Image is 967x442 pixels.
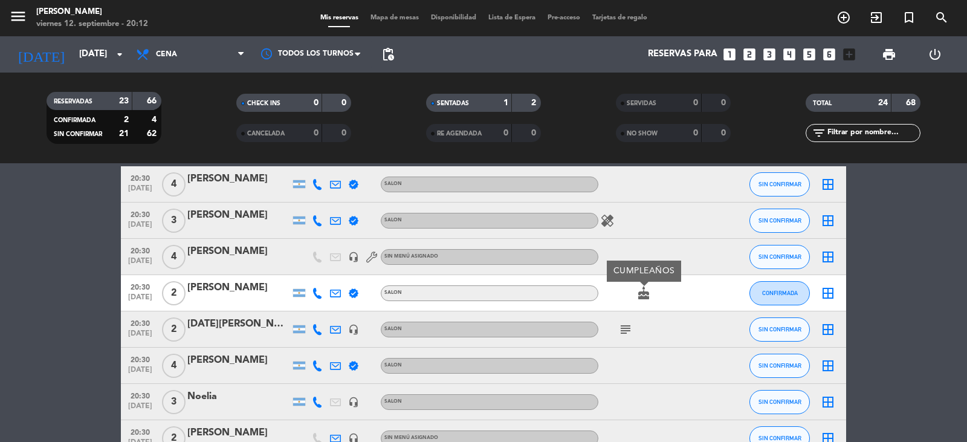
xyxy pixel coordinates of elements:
div: [PERSON_NAME] [187,171,290,187]
button: SIN CONFIRMAR [749,172,810,197]
span: Sin menú asignado [384,435,438,440]
div: [PERSON_NAME] [36,6,148,18]
strong: 68 [906,99,918,107]
i: verified [348,288,359,299]
i: border_all [821,250,835,264]
span: [DATE] [125,257,155,271]
i: search [934,10,949,25]
span: 20:30 [125,171,155,184]
strong: 0 [721,129,728,137]
span: 2 [162,317,186,342]
strong: 24 [878,99,888,107]
div: [PERSON_NAME] [187,425,290,441]
i: subject [618,322,633,337]
i: border_all [821,213,835,228]
span: 20:30 [125,352,155,366]
span: [DATE] [125,402,155,416]
strong: 2 [124,115,129,124]
span: [DATE] [125,366,155,380]
span: SIN CONFIRMAR [758,362,801,369]
span: 20:30 [125,316,155,330]
span: 20:30 [125,243,155,257]
span: SALON [384,327,402,331]
span: SIN CONFIRMAR [758,326,801,333]
div: viernes 12. septiembre - 20:12 [36,18,148,30]
span: SIN CONFIRMAR [758,253,801,260]
i: add_circle_outline [836,10,851,25]
strong: 21 [119,129,129,138]
i: headset_mic [348,252,359,262]
span: Pre-acceso [542,15,586,21]
span: 4 [162,354,186,378]
span: Lista de Espera [482,15,542,21]
span: 4 [162,172,186,197]
div: LOG OUT [912,36,958,73]
strong: 4 [152,115,159,124]
div: [PERSON_NAME] [187,244,290,259]
div: [PERSON_NAME] [187,207,290,223]
i: verified [348,215,359,226]
span: Sin menú asignado [384,254,438,259]
span: 3 [162,390,186,414]
span: SALON [384,290,402,295]
button: SIN CONFIRMAR [749,245,810,269]
span: [DATE] [125,293,155,307]
span: Mapa de mesas [364,15,425,21]
span: [DATE] [125,184,155,198]
i: verified [348,179,359,190]
button: SIN CONFIRMAR [749,317,810,342]
span: 20:30 [125,207,155,221]
span: TOTAL [813,100,832,106]
span: SIN CONFIRMAR [54,131,102,137]
span: 2 [162,281,186,305]
i: headset_mic [348,397,359,408]
div: [PERSON_NAME] [187,280,290,296]
i: looks_one [722,47,737,62]
i: add_box [841,47,857,62]
span: CANCELADA [247,131,285,137]
i: power_settings_new [928,47,942,62]
i: arrow_drop_down [112,47,127,62]
span: SALON [384,363,402,368]
i: looks_4 [781,47,797,62]
span: RESERVADAS [54,99,92,105]
span: CONFIRMADA [54,117,95,123]
strong: 0 [341,99,349,107]
span: SALON [384,399,402,404]
i: filter_list [812,126,826,140]
i: healing [600,213,615,228]
span: NO SHOW [627,131,658,137]
span: 20:30 [125,388,155,402]
i: headset_mic [348,324,359,335]
i: exit_to_app [869,10,884,25]
span: CHECK INS [247,100,280,106]
span: SIN CONFIRMAR [758,435,801,441]
strong: 0 [693,129,698,137]
strong: 66 [147,97,159,105]
span: RE AGENDADA [437,131,482,137]
span: [DATE] [125,330,155,343]
button: CONFIRMADA [749,281,810,305]
div: CUMPLEAÑOS [607,261,681,282]
strong: 0 [314,99,319,107]
span: 3 [162,209,186,233]
strong: 0 [314,129,319,137]
span: 20:30 [125,279,155,293]
strong: 0 [721,99,728,107]
span: print [882,47,896,62]
i: turned_in_not [902,10,916,25]
i: looks_3 [762,47,777,62]
strong: 0 [531,129,538,137]
span: 4 [162,245,186,269]
i: [DATE] [9,41,73,68]
span: SIN CONFIRMAR [758,398,801,405]
input: Filtrar por nombre... [826,126,920,140]
i: cake [636,286,651,301]
div: [PERSON_NAME] [187,353,290,368]
span: SALON [384,218,402,223]
span: SIN CONFIRMAR [758,181,801,187]
strong: 0 [341,129,349,137]
i: menu [9,7,27,25]
div: [DATE][PERSON_NAME] [187,316,290,332]
i: border_all [821,359,835,373]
